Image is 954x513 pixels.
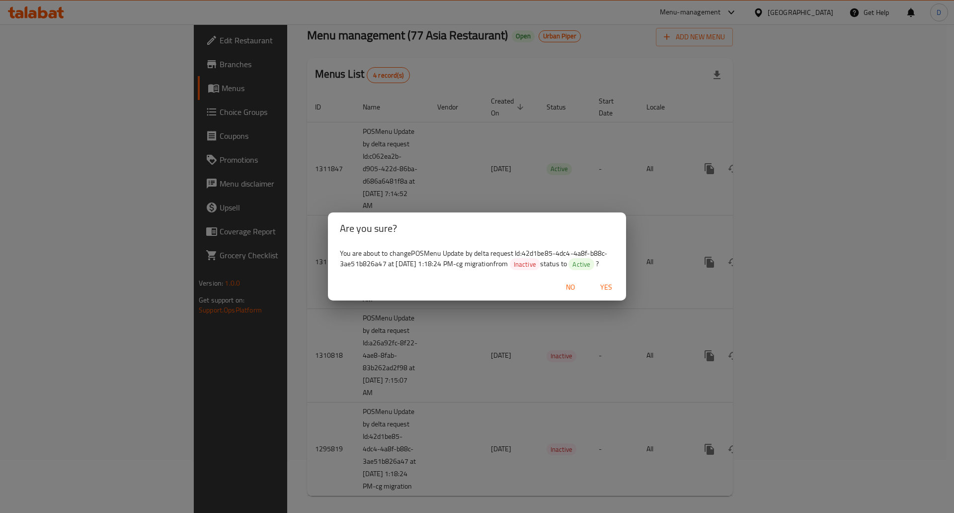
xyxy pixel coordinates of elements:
[340,220,614,236] h2: Are you sure?
[510,258,540,270] div: Inactive
[594,281,618,294] span: Yes
[590,278,622,297] button: Yes
[510,260,540,269] span: Inactive
[340,247,607,270] span: You are about to change POSMenu Update by delta request Id:42d1be85-4dc4-4a8f-b88c-3ae51b826a47 a...
[555,278,586,297] button: No
[558,281,582,294] span: No
[568,260,594,269] span: Active
[568,258,594,270] div: Active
